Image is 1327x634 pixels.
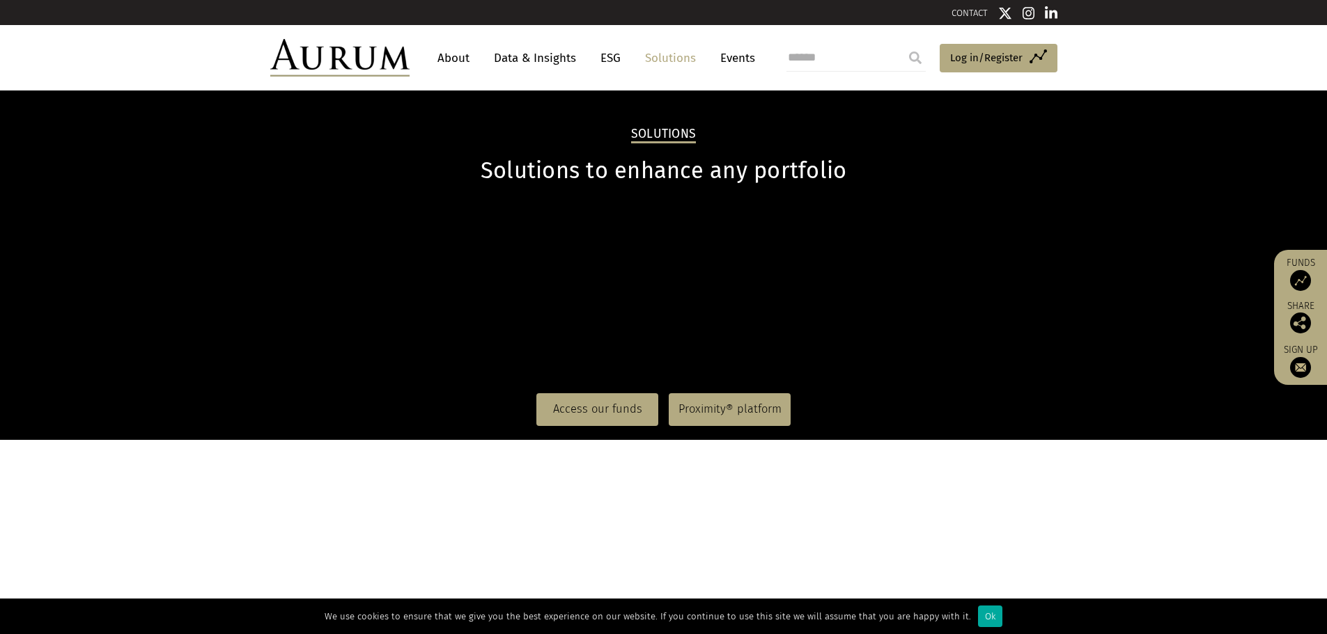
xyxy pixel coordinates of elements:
img: Access Funds [1290,270,1311,291]
img: Sign up to our newsletter [1290,357,1311,378]
img: Aurum [270,39,410,77]
div: Share [1281,301,1320,333]
a: About [430,45,476,71]
a: Funds [1281,257,1320,291]
a: Solutions [638,45,703,71]
img: Share this post [1290,312,1311,333]
a: CONTACT [952,8,988,18]
a: Proximity® platform [669,393,791,425]
img: Instagram icon [1023,6,1035,20]
input: Submit [901,44,929,72]
a: Log in/Register [940,44,1057,73]
a: Sign up [1281,344,1320,378]
img: Twitter icon [998,6,1012,20]
h1: Solutions to enhance any portfolio [270,157,1057,184]
a: Access our funds [536,393,658,425]
div: Ok [978,605,1002,627]
h2: Solutions [631,127,696,143]
a: ESG [593,45,628,71]
a: Data & Insights [487,45,583,71]
a: Events [713,45,755,71]
span: Log in/Register [950,49,1023,66]
img: Linkedin icon [1045,6,1057,20]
